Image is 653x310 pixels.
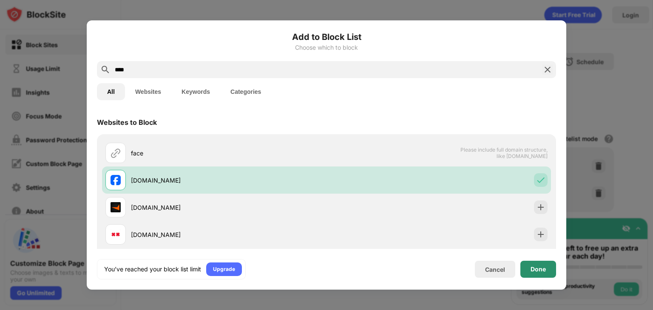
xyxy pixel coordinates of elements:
div: Cancel [485,266,505,273]
img: favicons [111,202,121,212]
div: Choose which to block [97,44,556,51]
div: Websites to Block [97,118,157,127]
button: Websites [125,83,171,100]
div: [DOMAIN_NAME] [131,176,326,185]
span: Please include full domain structure, like [DOMAIN_NAME] [460,147,548,159]
div: Upgrade [213,265,235,273]
img: search.svg [100,65,111,75]
button: Keywords [171,83,220,100]
button: All [97,83,125,100]
img: favicons [111,229,121,240]
img: url.svg [111,148,121,158]
div: face [131,149,326,158]
img: favicons [111,175,121,185]
div: [DOMAIN_NAME] [131,203,326,212]
div: You’ve reached your block list limit [104,265,201,273]
div: Done [531,266,546,273]
img: search-close [542,65,553,75]
div: [DOMAIN_NAME] [131,230,326,239]
h6: Add to Block List [97,31,556,43]
button: Categories [220,83,271,100]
